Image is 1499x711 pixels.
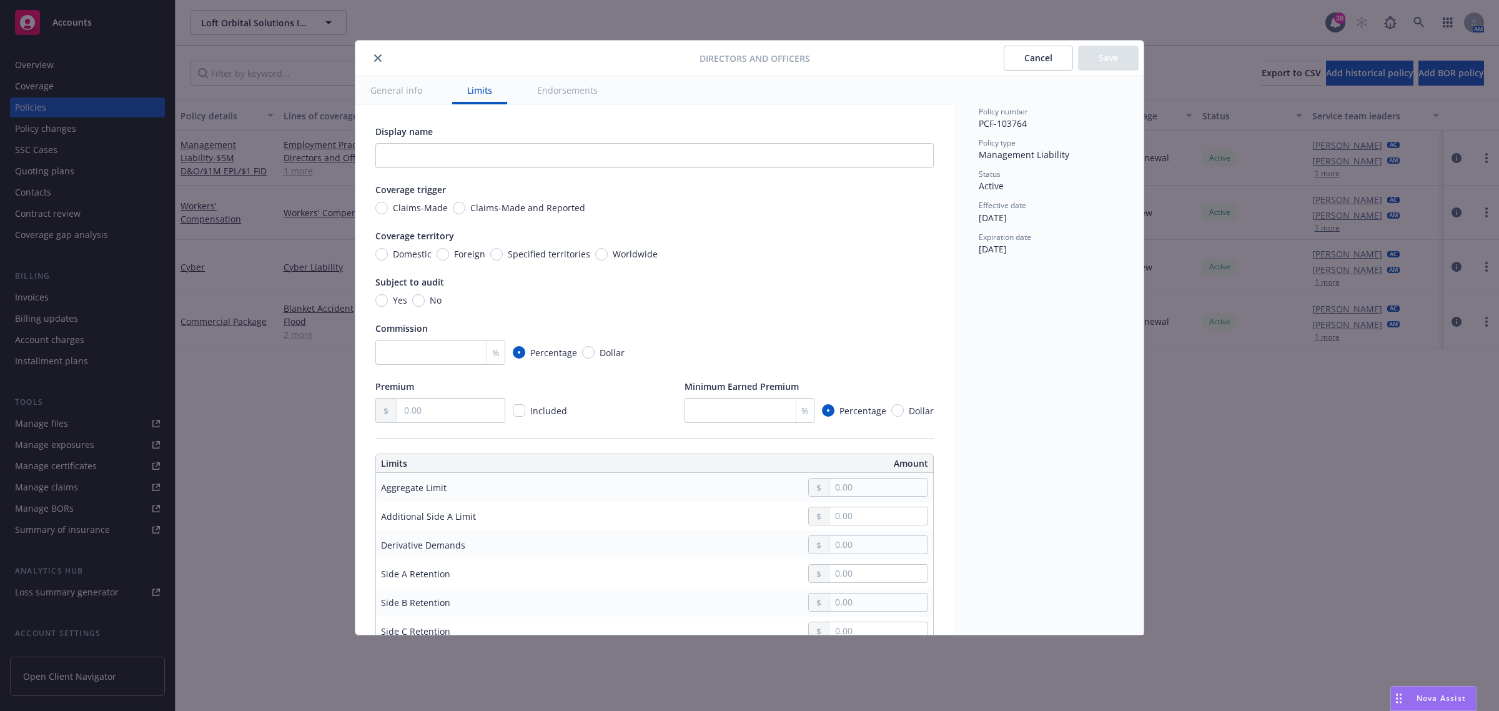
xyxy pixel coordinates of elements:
div: Derivative Demands [381,539,465,552]
input: 0.00 [829,507,928,525]
span: Domestic [393,247,432,261]
th: Limits [376,454,599,473]
span: Nova Assist [1417,693,1466,704]
span: Expiration date [979,232,1031,242]
span: Directors and Officers [700,52,810,65]
span: Policy type [979,137,1016,148]
button: Cancel [1004,46,1073,71]
span: Foreign [454,247,485,261]
span: [DATE] [979,243,1007,255]
span: Commission [375,322,428,334]
input: Dollar [891,404,904,417]
span: Minimum Earned Premium [685,380,799,392]
span: [DATE] [979,212,1007,224]
span: Display name [375,126,433,137]
button: General info [355,76,437,104]
input: Claims-Made and Reported [453,202,465,214]
input: Percentage [513,346,525,359]
button: Nova Assist [1390,686,1477,711]
button: Limits [452,76,507,104]
input: 0.00 [829,594,928,611]
div: Aggregate Limit [381,481,447,494]
span: Claims-Made and Reported [470,201,585,214]
span: Yes [393,294,407,307]
div: Additional Side A Limit [381,510,476,523]
span: Worldwide [613,247,658,261]
span: Specified territories [508,247,590,261]
div: Drag to move [1391,687,1407,710]
span: Status [979,169,1001,179]
span: Dollar [600,346,625,359]
span: No [430,294,442,307]
div: Side A Retention [381,567,450,580]
input: 0.00 [829,479,928,496]
input: Foreign [437,248,449,261]
span: Effective date [979,200,1026,211]
span: PCF-103764 [979,117,1027,129]
input: 0.00 [397,399,505,422]
input: Percentage [822,404,834,417]
input: No [412,294,425,307]
input: Specified territories [490,248,503,261]
span: Included [530,405,567,417]
span: Policy number [979,106,1028,117]
input: Worldwide [595,248,608,261]
th: Amount [660,454,933,473]
span: Premium [375,380,414,392]
input: Domestic [375,248,388,261]
span: Claims-Made [393,201,448,214]
input: Yes [375,294,388,307]
button: close [370,51,385,66]
span: % [492,346,500,359]
span: Management Liability [979,149,1069,161]
input: Claims-Made [375,202,388,214]
span: Coverage territory [375,230,454,242]
div: Side B Retention [381,596,450,609]
span: Coverage trigger [375,184,446,196]
span: Percentage [839,404,886,417]
span: % [801,404,809,417]
button: Endorsements [522,76,613,104]
input: 0.00 [829,536,928,554]
input: 0.00 [829,622,928,640]
span: Subject to audit [375,276,444,288]
span: Percentage [530,346,577,359]
div: Side C Retention [381,625,450,638]
span: Dollar [909,404,934,417]
span: Active [979,180,1004,192]
input: Dollar [582,346,595,359]
input: 0.00 [829,565,928,582]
